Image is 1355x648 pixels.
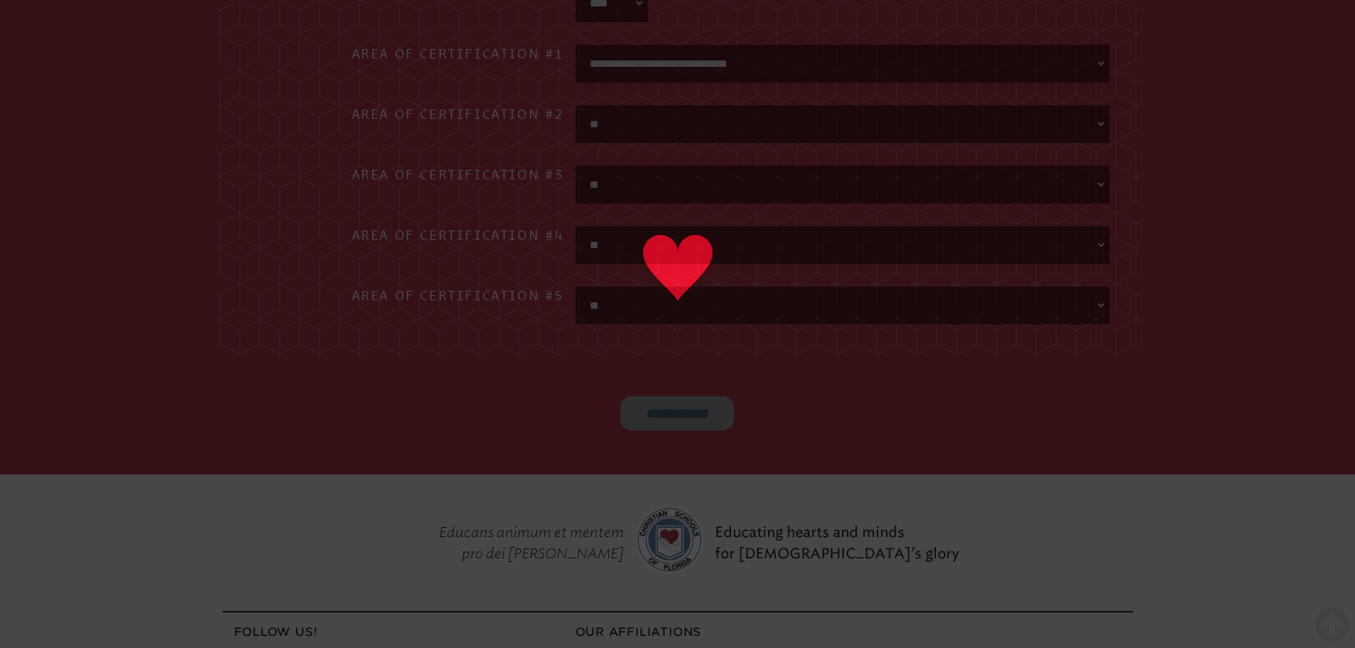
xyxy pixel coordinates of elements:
h3: Our Affiliations [575,624,1133,641]
img: csf-logo-web-colors.png [635,506,703,574]
h3: Area of Certification #4 [336,226,564,243]
h3: Area of Certification #3 [336,166,564,183]
p: Educating hearts and minds for [DEMOGRAPHIC_DATA]’s glory [709,486,965,600]
h3: Area of Certification #1 [336,45,564,62]
p: Educans animum et mentem pro dei [PERSON_NAME] [390,486,629,600]
h3: Area of Certification #5 [336,287,564,304]
h3: Area of Certification #2 [336,105,564,122]
h3: Follow Us! [223,624,575,641]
